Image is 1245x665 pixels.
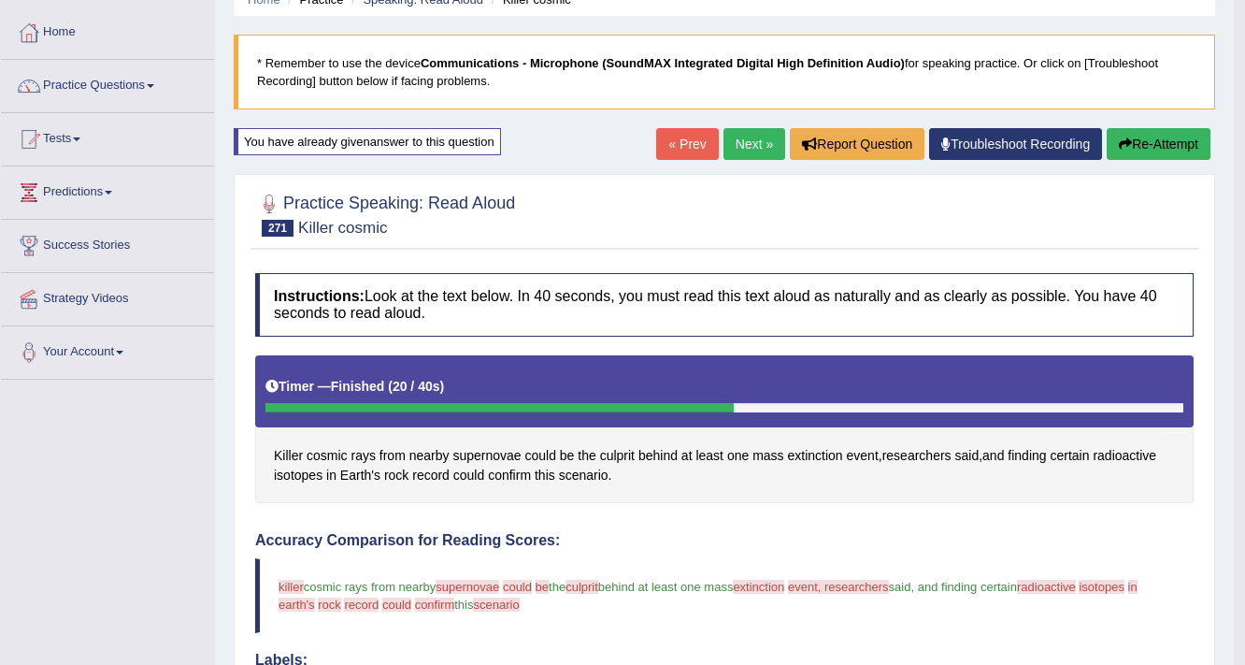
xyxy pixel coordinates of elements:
[982,446,1004,466] span: Click to see word definition
[488,466,531,485] span: Click to see word definition
[234,128,501,155] div: You have already given answer to this question
[559,466,608,485] span: Click to see word definition
[918,580,1017,594] span: and finding certain
[889,580,911,594] span: said
[1050,446,1089,466] span: Click to see word definition
[436,580,499,594] span: supernovae
[473,598,519,612] span: scenario
[307,446,348,466] span: Click to see word definition
[340,466,380,485] span: Click to see word definition
[1,273,214,320] a: Strategy Videos
[1,220,214,267] a: Success Stories
[255,355,1194,504] div: , , .
[384,466,408,485] span: Click to see word definition
[234,35,1215,109] blockquote: * Remember to use the device for speaking practice. Or click on [Troubleshoot Recording] button b...
[578,446,595,466] span: Click to see word definition
[1008,446,1046,466] span: Click to see word definition
[598,580,734,594] span: behind at least one mass
[535,466,555,485] span: Click to see word definition
[788,580,889,594] span: event, researchers
[1093,446,1156,466] span: Click to see word definition
[1,113,214,160] a: Tests
[536,580,549,594] span: be
[331,379,385,394] b: Finished
[695,446,723,466] span: Click to see word definition
[298,219,387,237] small: Killer cosmic
[454,598,473,612] span: this
[1079,580,1123,594] span: isotopes
[274,288,365,304] b: Instructions:
[1,7,214,53] a: Home
[274,446,303,466] span: Click to see word definition
[1107,128,1210,160] button: Re-Attempt
[723,128,785,160] a: Next »
[656,128,718,160] a: « Prev
[565,580,598,594] span: culprit
[440,379,445,394] b: )
[1,60,214,107] a: Practice Questions
[847,446,879,466] span: Click to see word definition
[787,446,842,466] span: Click to see word definition
[954,446,979,466] span: Click to see word definition
[453,466,484,485] span: Click to see word definition
[1128,580,1138,594] span: in
[681,446,693,466] span: Click to see word definition
[421,56,905,70] b: Communications - Microphone (SoundMAX Integrated Digital High Definition Audio)
[279,580,304,594] span: killer
[910,580,914,594] span: ,
[790,128,924,160] button: Report Question
[1017,580,1076,594] span: radioactive
[560,446,575,466] span: Click to see word definition
[1,166,214,213] a: Predictions
[503,580,532,594] span: could
[733,580,784,594] span: extinction
[265,380,444,394] h5: Timer —
[344,598,379,612] span: record
[326,466,336,485] span: Click to see word definition
[279,598,315,612] span: earth's
[1,326,214,373] a: Your Account
[262,220,293,237] span: 271
[882,446,952,466] span: Click to see word definition
[255,532,1194,549] h4: Accuracy Comparison for Reading Scores:
[393,379,440,394] b: 20 / 40s
[415,598,455,612] span: confirm
[255,190,515,237] h2: Practice Speaking: Read Aloud
[409,446,450,466] span: Click to see word definition
[752,446,783,466] span: Click to see word definition
[727,446,749,466] span: Click to see word definition
[318,598,341,612] span: rock
[412,466,450,485] span: Click to see word definition
[304,580,436,594] span: cosmic rays from nearby
[549,580,565,594] span: the
[524,446,555,466] span: Click to see word definition
[255,273,1194,336] h4: Look at the text below. In 40 seconds, you must read this text aloud as naturally and as clearly ...
[452,446,521,466] span: Click to see word definition
[382,598,411,612] span: could
[638,446,678,466] span: Click to see word definition
[600,446,635,466] span: Click to see word definition
[388,379,393,394] b: (
[379,446,406,466] span: Click to see word definition
[929,128,1102,160] a: Troubleshoot Recording
[351,446,375,466] span: Click to see word definition
[274,466,322,485] span: Click to see word definition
